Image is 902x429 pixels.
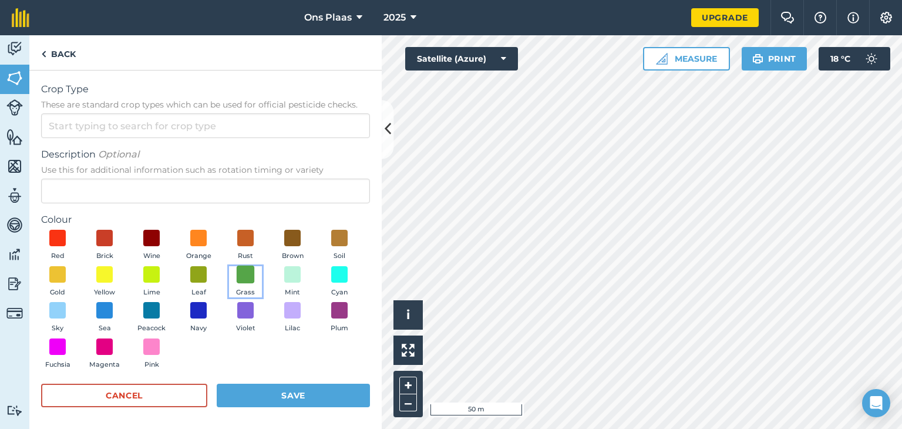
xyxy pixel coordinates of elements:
[323,230,356,262] button: Soil
[41,266,74,298] button: Gold
[691,8,759,27] a: Upgrade
[282,251,304,262] span: Brown
[285,323,300,334] span: Lilac
[88,230,121,262] button: Brick
[6,157,23,175] img: svg+xml;base64,PHN2ZyB4bWxucz0iaHR0cDovL3d3dy53My5vcmcvMjAwMC9zdmciIHdpZHRoPSI1NiIgaGVpZ2h0PSI2MC...
[41,99,370,110] span: These are standard crop types which can be used for official pesticide checks.
[6,216,23,234] img: svg+xml;base64,PD94bWwgdmVyc2lvbj0iMS4wIiBlbmNvZGluZz0idXRmLTgiPz4KPCEtLSBHZW5lcmF0b3I6IEFkb2JlIE...
[406,307,410,322] span: i
[383,11,406,25] span: 2025
[236,287,255,298] span: Grass
[89,360,120,370] span: Magenta
[752,52,763,66] img: svg+xml;base64,PHN2ZyB4bWxucz0iaHR0cDovL3d3dy53My5vcmcvMjAwMC9zdmciIHdpZHRoPSIxOSIgaGVpZ2h0PSIyNC...
[331,323,348,334] span: Plum
[41,302,74,334] button: Sky
[135,230,168,262] button: Wine
[191,287,206,298] span: Leaf
[182,266,215,298] button: Leaf
[643,47,730,71] button: Measure
[331,287,348,298] span: Cyan
[41,82,370,96] span: Crop Type
[399,394,417,411] button: –
[186,251,211,262] span: Orange
[41,230,74,262] button: Red
[6,187,23,205] img: svg+xml;base64,PD94bWwgdmVyc2lvbj0iMS4wIiBlbmNvZGluZz0idXRmLTgiPz4KPCEtLSBHZW5lcmF0b3I6IEFkb2JlIE...
[6,40,23,58] img: svg+xml;base64,PD94bWwgdmVyc2lvbj0iMS4wIiBlbmNvZGluZz0idXRmLTgiPz4KPCEtLSBHZW5lcmF0b3I6IEFkb2JlIE...
[393,300,423,330] button: i
[6,69,23,87] img: svg+xml;base64,PHN2ZyB4bWxucz0iaHR0cDovL3d3dy53My5vcmcvMjAwMC9zdmciIHdpZHRoPSI1NiIgaGVpZ2h0PSI2MC...
[41,47,46,61] img: svg+xml;base64,PHN2ZyB4bWxucz0iaHR0cDovL3d3dy53My5vcmcvMjAwMC9zdmciIHdpZHRoPSI5IiBoZWlnaHQ9IjI0Ii...
[238,251,253,262] span: Rust
[137,323,166,334] span: Peacock
[276,230,309,262] button: Brown
[830,47,850,71] span: 18 ° C
[847,11,859,25] img: svg+xml;base64,PHN2ZyB4bWxucz0iaHR0cDovL3d3dy53My5vcmcvMjAwMC9zdmciIHdpZHRoPSIxNyIgaGVpZ2h0PSIxNy...
[99,323,111,334] span: Sea
[41,148,370,162] span: Description
[135,266,168,298] button: Lime
[41,113,370,138] input: Start typing to search for crop type
[323,266,356,298] button: Cyan
[143,251,160,262] span: Wine
[45,360,70,370] span: Fuchsia
[50,287,65,298] span: Gold
[144,360,159,370] span: Pink
[819,47,890,71] button: 18 °C
[276,302,309,334] button: Lilac
[88,338,121,370] button: Magenta
[656,53,668,65] img: Ruler icon
[6,275,23,293] img: svg+xml;base64,PD94bWwgdmVyc2lvbj0iMS4wIiBlbmNvZGluZz0idXRmLTgiPz4KPCEtLSBHZW5lcmF0b3I6IEFkb2JlIE...
[229,266,262,298] button: Grass
[217,384,370,407] button: Save
[879,12,893,24] img: A cog icon
[88,266,121,298] button: Yellow
[780,12,795,24] img: Two speech bubbles overlapping with the left bubble in the forefront
[182,230,215,262] button: Orange
[52,323,63,334] span: Sky
[6,305,23,321] img: svg+xml;base64,PD94bWwgdmVyc2lvbj0iMS4wIiBlbmNvZGluZz0idXRmLTgiPz4KPCEtLSBHZW5lcmF0b3I6IEFkb2JlIE...
[41,384,207,407] button: Cancel
[860,47,883,71] img: svg+xml;base64,PD94bWwgdmVyc2lvbj0iMS4wIiBlbmNvZGluZz0idXRmLTgiPz4KPCEtLSBHZW5lcmF0b3I6IEFkb2JlIE...
[285,287,300,298] span: Mint
[6,246,23,263] img: svg+xml;base64,PD94bWwgdmVyc2lvbj0iMS4wIiBlbmNvZGluZz0idXRmLTgiPz4KPCEtLSBHZW5lcmF0b3I6IEFkb2JlIE...
[143,287,160,298] span: Lime
[135,338,168,370] button: Pink
[96,251,113,262] span: Brick
[229,230,262,262] button: Rust
[229,302,262,334] button: Violet
[813,12,827,24] img: A question mark icon
[6,405,23,416] img: svg+xml;base64,PD94bWwgdmVyc2lvbj0iMS4wIiBlbmNvZGluZz0idXRmLTgiPz4KPCEtLSBHZW5lcmF0b3I6IEFkb2JlIE...
[236,323,255,334] span: Violet
[405,47,518,71] button: Satellite (Azure)
[399,377,417,394] button: +
[135,302,168,334] button: Peacock
[6,99,23,116] img: svg+xml;base64,PD94bWwgdmVyc2lvbj0iMS4wIiBlbmNvZGluZz0idXRmLTgiPz4KPCEtLSBHZW5lcmF0b3I6IEFkb2JlIE...
[6,128,23,146] img: svg+xml;base64,PHN2ZyB4bWxucz0iaHR0cDovL3d3dy53My5vcmcvMjAwMC9zdmciIHdpZHRoPSI1NiIgaGVpZ2h0PSI2MC...
[334,251,345,262] span: Soil
[98,149,139,160] em: Optional
[51,251,65,262] span: Red
[304,11,352,25] span: Ons Plaas
[276,266,309,298] button: Mint
[94,287,115,298] span: Yellow
[41,338,74,370] button: Fuchsia
[41,164,370,176] span: Use this for additional information such as rotation timing or variety
[742,47,807,71] button: Print
[190,323,207,334] span: Navy
[29,35,87,70] a: Back
[182,302,215,334] button: Navy
[862,389,890,417] div: Open Intercom Messenger
[41,213,370,227] label: Colour
[323,302,356,334] button: Plum
[12,8,29,27] img: fieldmargin Logo
[88,302,121,334] button: Sea
[402,344,415,357] img: Four arrows, one pointing top left, one top right, one bottom right and the last bottom left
